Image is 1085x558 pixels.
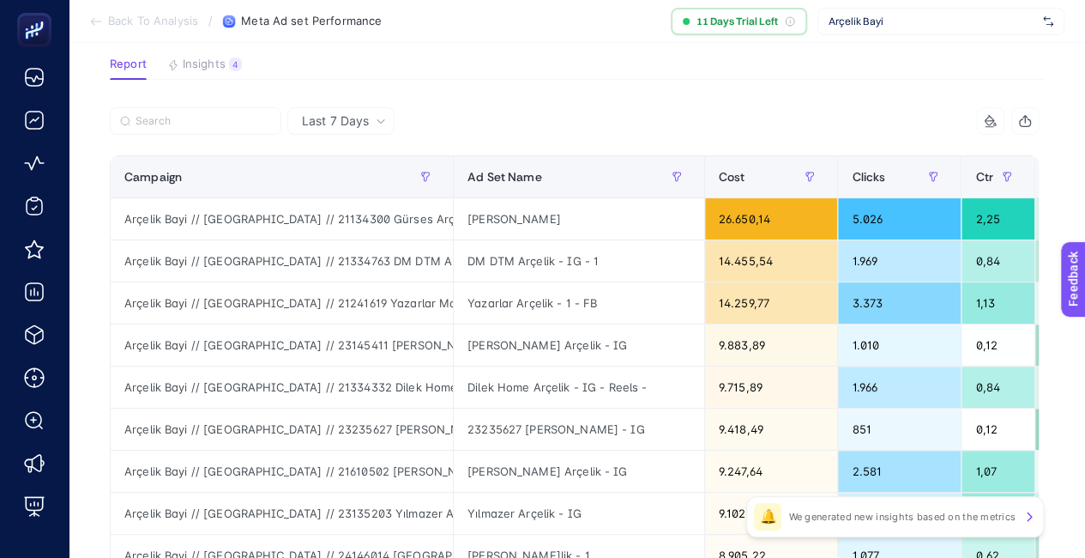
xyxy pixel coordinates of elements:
span: Report [110,58,147,71]
div: DM DTM Arçelik - IG - 1 [454,240,704,282]
div: 9.102,13 [705,493,838,534]
div: 5.026 [838,198,961,240]
span: / [208,14,213,27]
div: 0,12 [961,324,1034,366]
span: 11 Days Trial Left [696,15,778,28]
div: Arçelik Bayi // [GEOGRAPHIC_DATA] // 21134300 Gürses Arçelik - [GEOGRAPHIC_DATA] - ID - Video // ... [111,198,453,240]
div: 14.259,77 [705,282,838,324]
div: 3.373 [838,282,961,324]
div: 0,84 [961,240,1034,282]
span: Campaign [124,170,182,184]
div: [PERSON_NAME] Arçelik - IG [454,451,704,492]
div: Arçelik Bayi // [GEOGRAPHIC_DATA] // 23235627 [PERSON_NAME] Arçelik - [GEOGRAPHIC_DATA] - CB // İ... [111,409,453,450]
div: 9.247,64 [705,451,838,492]
img: svg%3e [1043,13,1053,30]
div: 1,07 [961,451,1034,492]
span: Ad Set Name [467,170,542,184]
span: Meta Ad set Performance [241,15,382,28]
span: Ctr [975,170,992,184]
span: Cost [719,170,745,184]
div: Yılmazer Arçelik - IG [454,493,704,534]
div: 1,15 [961,493,1034,534]
div: 9.883,89 [705,324,838,366]
div: [PERSON_NAME] Arçelik - IG [454,324,704,366]
div: 1.545 [838,493,961,534]
div: Dilek Home Arçelik - IG - Reels - [454,367,704,408]
div: 0,84 [961,367,1034,408]
div: Arçelik Bayi // [GEOGRAPHIC_DATA] // 21334763 DM DTM Arçelik - ID // [GEOGRAPHIC_DATA] & Trakya B... [111,240,453,282]
span: Last 7 Days [302,112,369,130]
input: Search [136,115,271,128]
span: Arçelik Bayi [829,15,1036,28]
div: 1.966 [838,367,961,408]
div: 26.650,14 [705,198,838,240]
div: 851 [838,409,961,450]
span: Back To Analysis [108,15,198,28]
div: Arçelik Bayi // [GEOGRAPHIC_DATA] // 23135203 Yılmazer Arçelik - CB // İzmir Bölgesi // Facebook ... [111,493,453,534]
div: 14.455,54 [705,240,838,282]
div: 23235627 [PERSON_NAME] - IG [454,409,704,450]
div: 1.969 [838,240,961,282]
div: 🔔 [754,503,781,531]
div: 9.418,49 [705,409,838,450]
div: Arçelik Bayi // [GEOGRAPHIC_DATA] // 21610502 [PERSON_NAME] Arçelik - ÇYK // [GEOGRAPHIC_DATA] - ... [111,451,453,492]
span: Feedback [10,5,65,19]
div: Arçelik Bayi // [GEOGRAPHIC_DATA] // 23145411 [PERSON_NAME] Arçelik - Manisa- CB // Facebook // I... [111,324,453,366]
div: 1.010 [838,324,961,366]
div: [PERSON_NAME] [454,198,704,240]
span: Clicks [852,170,885,184]
div: 4 [229,58,242,71]
span: Insights [183,58,226,71]
div: Yazarlar Arçelik - 1 - FB [454,282,704,324]
div: Arçelik Bayi // [GEOGRAPHIC_DATA] // 21334332 Dilek Home Arçelik - ID // [GEOGRAPHIC_DATA] & Trak... [111,367,453,408]
div: Arçelik Bayi // [GEOGRAPHIC_DATA] // 21241619 Yazarlar Mobilya Arçelik - ÇYK // [GEOGRAPHIC_DATA]... [111,282,453,324]
div: 9.715,89 [705,367,838,408]
div: 1,13 [961,282,1034,324]
p: We generated new insights based on the metrics [788,510,1016,524]
div: 2,25 [961,198,1034,240]
div: 2.581 [838,451,961,492]
div: 0,12 [961,409,1034,450]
